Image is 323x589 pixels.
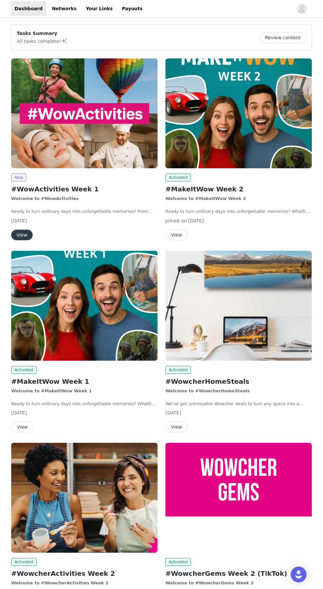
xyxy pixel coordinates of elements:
[11,58,158,168] img: wowcher.co.uk
[82,1,117,16] a: Your Links
[11,376,158,386] h2: #MakeItWow Week 1
[11,580,108,585] strong: Welcome to #WowcherActivities Week 2
[11,569,158,578] h2: #WowcherActivities Week 2
[259,32,306,43] button: Review content
[48,1,80,16] a: Networks
[11,233,33,238] a: View
[165,366,191,374] span: Activated
[165,388,250,393] strong: Welcome to #WowcherHomeSteals
[11,425,33,430] a: View
[165,569,312,578] h2: #WowcherGems Week 2 (TikTok)
[165,184,312,194] h2: #MakeItWow Week 2
[11,196,79,201] strong: Welcome to #WowActivities
[165,208,312,215] p: Ready to turn ordinary days into unforgettable memories? Whether you’re chasing thrills, enjoying...
[165,443,312,553] img: wowcher.co.uk
[11,401,158,407] p: Ready to turn ordinary days into unforgettable memories? Whether you’re chasing thrills, enjoying...
[11,410,27,415] span: [DATE]
[11,422,33,432] button: View
[11,388,92,393] strong: Welcome to #MakeItWow Week 1
[11,230,33,240] button: View
[11,1,46,16] a: Dashboard
[165,422,188,432] button: View
[165,196,246,201] strong: Welcome to #MakeItWow Week 2
[165,174,191,181] span: Activated
[11,218,27,223] span: [DATE]
[165,410,181,415] span: [DATE]
[11,174,26,181] span: New
[165,251,312,361] img: wowcher.co.uk
[17,30,68,37] p: Tasks Summary
[11,208,158,215] p: Ready to turn ordinary days into unforgettable memories? From heart-pumping adventures to relaxin...
[165,58,312,168] img: wowcher.co.uk
[11,184,158,194] h2: #WowActivities Week 1
[188,218,204,223] span: [DATE]
[165,425,188,430] a: View
[165,376,312,386] h2: #WowcherHomeSteals
[299,4,305,14] div: avatar
[165,580,253,585] strong: Welcome to #WowcherGems Week 2
[165,233,188,238] a: View
[165,218,187,223] span: Joined on
[165,230,188,240] button: View
[17,37,68,45] p: All tasks complete!
[165,558,191,566] span: Activated
[118,1,147,16] a: Payouts
[11,366,37,374] span: Activated
[11,443,158,553] img: wowcher.co.uk
[291,567,307,582] div: Open Intercom Messenger
[11,251,158,361] img: wowcher.co.uk
[165,401,312,407] p: We’ve got unmissable Wowcher deals to turn any space into a summer haven without breaking the bank.
[11,558,37,566] span: Activated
